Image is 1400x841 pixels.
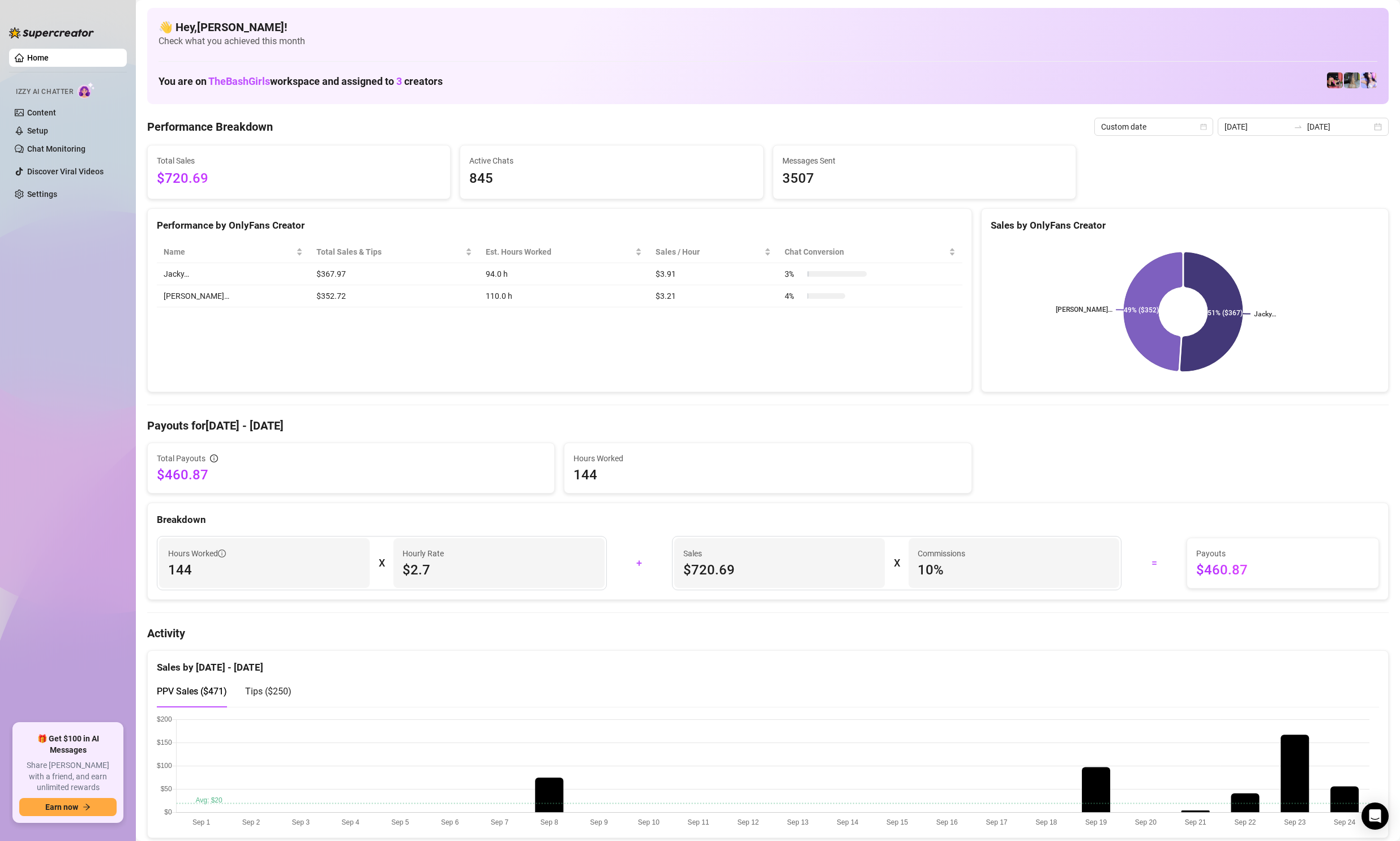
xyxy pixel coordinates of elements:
span: Hours Worked [168,547,226,560]
button: Earn nowarrow-right [19,798,117,816]
img: Brenda [1344,72,1360,88]
span: Messages Sent [782,155,1067,167]
text: [PERSON_NAME]… [1056,306,1112,314]
th: Name [157,241,310,263]
span: Payouts [1196,547,1369,560]
span: Share [PERSON_NAME] with a friend, and earn unlimited rewards [19,760,117,793]
img: logo-BBDzfeDw.svg [9,27,94,38]
span: Chat Conversion [785,246,947,258]
th: Chat Conversion [778,241,962,263]
a: Settings [27,190,57,199]
span: Total Sales & Tips [316,246,463,258]
td: [PERSON_NAME]… [157,285,310,307]
span: 4 % [785,290,803,302]
a: Home [27,53,49,62]
span: 3 [396,75,402,87]
span: PPV Sales ( $471 ) [157,686,227,697]
span: 144 [168,561,361,579]
span: Total Sales [157,155,441,167]
span: Check what you achieved this month [159,35,1377,48]
a: Chat Monitoring [27,144,85,153]
span: 3 % [785,268,803,280]
a: Discover Viral Videos [27,167,104,176]
div: Open Intercom Messenger [1362,803,1389,830]
div: X [894,554,900,572]
div: Breakdown [157,512,1379,527]
td: $3.91 [649,263,777,285]
span: Sales / Hour [656,246,761,258]
h4: Activity [147,625,1389,641]
span: $720.69 [683,561,876,579]
td: 110.0 h [479,285,649,307]
th: Sales / Hour [649,241,777,263]
td: 94.0 h [479,263,649,285]
th: Total Sales & Tips [310,241,479,263]
div: Sales by OnlyFans Creator [991,218,1379,233]
span: 845 [469,168,753,190]
span: 🎁 Get $100 in AI Messages [19,733,117,756]
div: Performance by OnlyFans Creator [157,218,962,233]
span: Sales [683,547,876,560]
div: X [379,554,384,572]
div: Sales by [DATE] - [DATE] [157,651,1379,675]
a: Content [27,108,56,117]
img: Jacky [1327,72,1343,88]
span: Hours Worked [573,452,962,465]
img: AI Chatter [78,82,95,98]
h4: 👋 Hey, [PERSON_NAME] ! [159,19,1377,35]
span: $2.7 [403,561,595,579]
span: info-circle [210,454,218,462]
h1: You are on workspace and assigned to creators [159,75,443,88]
h4: Performance Breakdown [147,119,273,135]
span: Custom date [1101,118,1206,135]
span: Total Payouts [157,452,205,465]
span: to [1294,122,1303,131]
span: calendar [1200,123,1207,130]
div: = [1128,554,1180,572]
input: Start date [1225,121,1289,133]
td: Jacky… [157,263,310,285]
span: swap-right [1294,122,1303,131]
article: Hourly Rate [403,547,444,560]
span: 10 % [918,561,1110,579]
span: Name [164,246,294,258]
span: $460.87 [157,466,545,484]
span: Active Chats [469,155,753,167]
img: Ary [1361,72,1377,88]
span: 3507 [782,168,1067,190]
td: $3.21 [649,285,777,307]
div: + [614,554,665,572]
a: Setup [27,126,48,135]
span: info-circle [218,550,226,557]
input: End date [1307,121,1372,133]
span: TheBashGirls [208,75,270,87]
article: Commissions [918,547,965,560]
td: $352.72 [310,285,479,307]
span: Izzy AI Chatter [16,87,73,97]
td: $367.97 [310,263,479,285]
span: 144 [573,466,962,484]
h4: Payouts for [DATE] - [DATE] [147,418,1389,434]
span: $720.69 [157,168,441,190]
text: Jacky… [1254,310,1276,318]
span: arrow-right [83,803,91,811]
span: $460.87 [1196,561,1369,579]
span: Earn now [45,803,78,812]
span: Tips ( $250 ) [245,686,292,697]
div: Est. Hours Worked [486,246,633,258]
